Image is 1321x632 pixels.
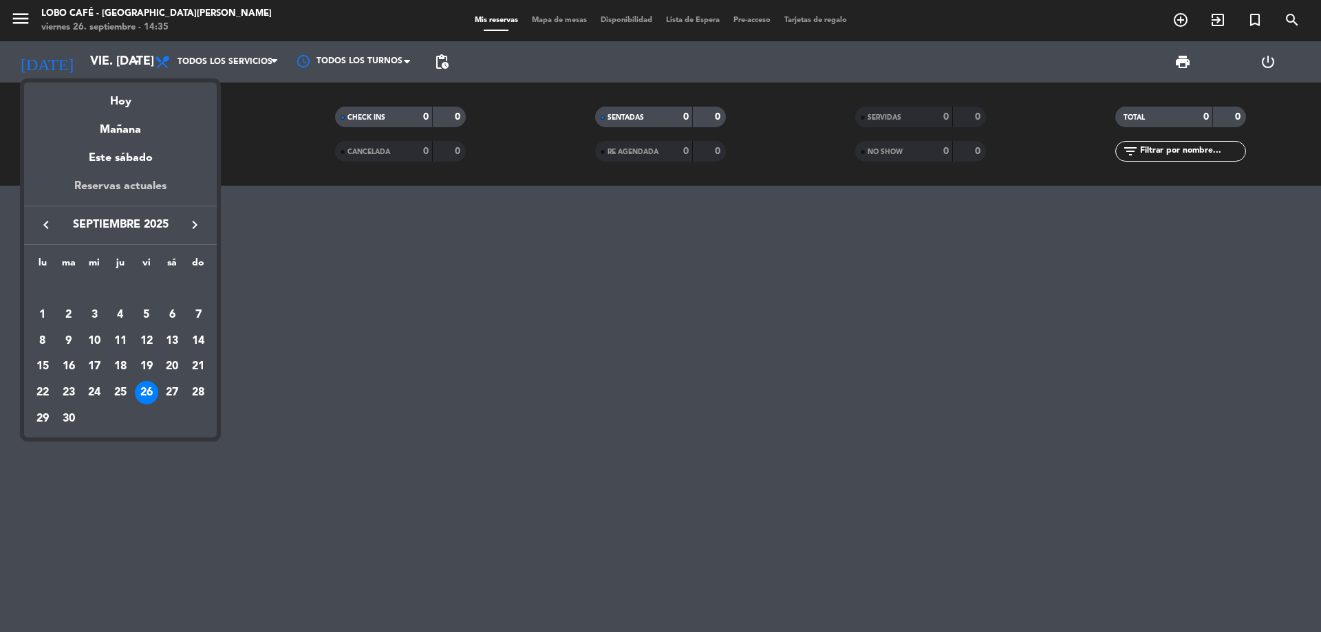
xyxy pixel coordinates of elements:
div: 11 [109,329,132,353]
div: 9 [57,329,80,353]
td: 24 de septiembre de 2025 [81,380,107,406]
td: 20 de septiembre de 2025 [160,353,186,380]
th: miércoles [81,255,107,276]
div: 25 [109,381,132,404]
div: 21 [186,355,210,378]
div: 19 [135,355,158,378]
td: 17 de septiembre de 2025 [81,353,107,380]
td: 12 de septiembre de 2025 [133,328,160,354]
td: 9 de septiembre de 2025 [56,328,82,354]
div: 1 [31,303,54,327]
td: 19 de septiembre de 2025 [133,353,160,380]
th: sábado [160,255,186,276]
td: 22 de septiembre de 2025 [30,380,56,406]
td: 16 de septiembre de 2025 [56,353,82,380]
td: 25 de septiembre de 2025 [107,380,133,406]
td: 1 de septiembre de 2025 [30,302,56,328]
div: 2 [57,303,80,327]
div: 12 [135,329,158,353]
th: viernes [133,255,160,276]
td: 29 de septiembre de 2025 [30,406,56,432]
td: 27 de septiembre de 2025 [160,380,186,406]
td: 2 de septiembre de 2025 [56,302,82,328]
div: 7 [186,303,210,327]
div: 13 [160,329,184,353]
td: 5 de septiembre de 2025 [133,302,160,328]
div: 17 [83,355,106,378]
td: 15 de septiembre de 2025 [30,353,56,380]
td: 23 de septiembre de 2025 [56,380,82,406]
div: 20 [160,355,184,378]
div: 6 [160,303,184,327]
div: 30 [57,407,80,431]
div: 29 [31,407,54,431]
div: 22 [31,381,54,404]
td: SEP. [30,276,211,302]
td: 14 de septiembre de 2025 [185,328,211,354]
i: keyboard_arrow_right [186,217,203,233]
div: 14 [186,329,210,353]
div: 5 [135,303,158,327]
td: 30 de septiembre de 2025 [56,406,82,432]
div: 10 [83,329,106,353]
td: 10 de septiembre de 2025 [81,328,107,354]
td: 26 de septiembre de 2025 [133,380,160,406]
div: 8 [31,329,54,353]
div: 3 [83,303,106,327]
td: 7 de septiembre de 2025 [185,302,211,328]
th: domingo [185,255,211,276]
div: Mañana [24,111,217,139]
button: keyboard_arrow_right [182,216,207,234]
td: 4 de septiembre de 2025 [107,302,133,328]
td: 8 de septiembre de 2025 [30,328,56,354]
div: 23 [57,381,80,404]
th: martes [56,255,82,276]
div: 28 [186,381,210,404]
td: 11 de septiembre de 2025 [107,328,133,354]
td: 21 de septiembre de 2025 [185,353,211,380]
td: 13 de septiembre de 2025 [160,328,186,354]
div: Hoy [24,83,217,111]
div: 18 [109,355,132,378]
th: lunes [30,255,56,276]
td: 18 de septiembre de 2025 [107,353,133,380]
div: 16 [57,355,80,378]
div: 15 [31,355,54,378]
td: 28 de septiembre de 2025 [185,380,211,406]
i: keyboard_arrow_left [38,217,54,233]
div: Reservas actuales [24,177,217,206]
td: 6 de septiembre de 2025 [160,302,186,328]
button: keyboard_arrow_left [34,216,58,234]
td: 3 de septiembre de 2025 [81,302,107,328]
div: 4 [109,303,132,327]
th: jueves [107,255,133,276]
div: Este sábado [24,139,217,177]
div: 24 [83,381,106,404]
span: septiembre 2025 [58,216,182,234]
div: 27 [160,381,184,404]
div: 26 [135,381,158,404]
